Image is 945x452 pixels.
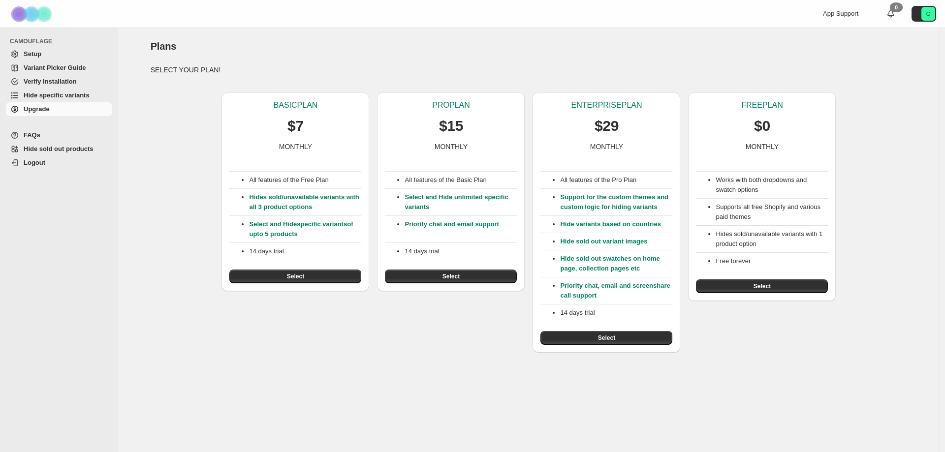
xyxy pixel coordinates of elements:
span: Select [754,282,771,290]
p: Hide sold out swatches on home page, collection pages etc [560,254,672,273]
p: All features of the Pro Plan [560,175,672,185]
p: Hide sold out variant images [560,237,672,246]
a: Hide sold out products [6,142,112,156]
p: MONTHLY [279,142,312,151]
button: Select [696,279,828,293]
p: $29 [595,116,619,136]
span: Select [442,272,460,280]
span: Setup [24,50,41,58]
p: FREE PLAN [741,100,783,110]
li: Works with both dropdowns and swatch options [716,175,828,195]
p: SELECT YOUR PLAN! [151,65,908,75]
p: ENTERPRISE PLAN [571,100,642,110]
p: All features of the Basic Plan [405,175,517,185]
a: Verify Installation [6,75,112,89]
a: 0 [886,9,896,19]
p: 14 days trial [405,246,517,256]
div: 0 [890,2,903,12]
span: Upgrade [24,105,50,113]
span: Avatar with initials G [921,7,935,21]
p: Select and Hide of upto 5 products [249,219,361,239]
button: Avatar with initials G [912,6,936,22]
p: Support for the custom themes and custom logic for hiding variants [560,192,672,212]
p: MONTHLY [435,142,468,151]
li: Supports all free Shopify and various paid themes [716,202,828,222]
p: BASIC PLAN [274,100,318,110]
span: CAMOUFLAGE [10,37,113,45]
p: MONTHLY [590,142,623,151]
a: Logout [6,156,112,170]
span: Plans [151,41,176,52]
p: Priority chat, email and screenshare call support [560,281,672,301]
a: Setup [6,47,112,61]
p: Priority chat and email support [405,219,517,239]
p: $0 [754,116,770,136]
span: Variant Picker Guide [24,64,86,71]
button: Select [385,270,517,283]
p: PRO PLAN [432,100,470,110]
p: $7 [287,116,304,136]
p: Hide variants based on countries [560,219,672,229]
span: Hide sold out products [24,145,94,152]
img: Camouflage [8,0,57,28]
a: Upgrade [6,102,112,116]
p: All features of the Free Plan [249,175,361,185]
a: specific variants [297,220,347,228]
p: MONTHLY [746,142,779,151]
span: App Support [823,10,858,17]
span: Select [287,272,304,280]
span: FAQs [24,131,40,139]
text: G [926,11,931,17]
button: Select [540,331,672,345]
a: Variant Picker Guide [6,61,112,75]
span: Select [598,334,615,342]
span: Hide specific variants [24,91,90,99]
p: 14 days trial [249,246,361,256]
p: $15 [439,116,463,136]
li: Free forever [716,256,828,266]
span: Logout [24,159,45,166]
p: Select and Hide unlimited specific variants [405,192,517,212]
li: Hides sold/unavailable variants with 1 product option [716,229,828,249]
p: 14 days trial [560,308,672,318]
a: FAQs [6,128,112,142]
a: Hide specific variants [6,89,112,102]
span: Verify Installation [24,78,77,85]
button: Select [229,270,361,283]
p: Hides sold/unavailable variants with all 3 product options [249,192,361,212]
